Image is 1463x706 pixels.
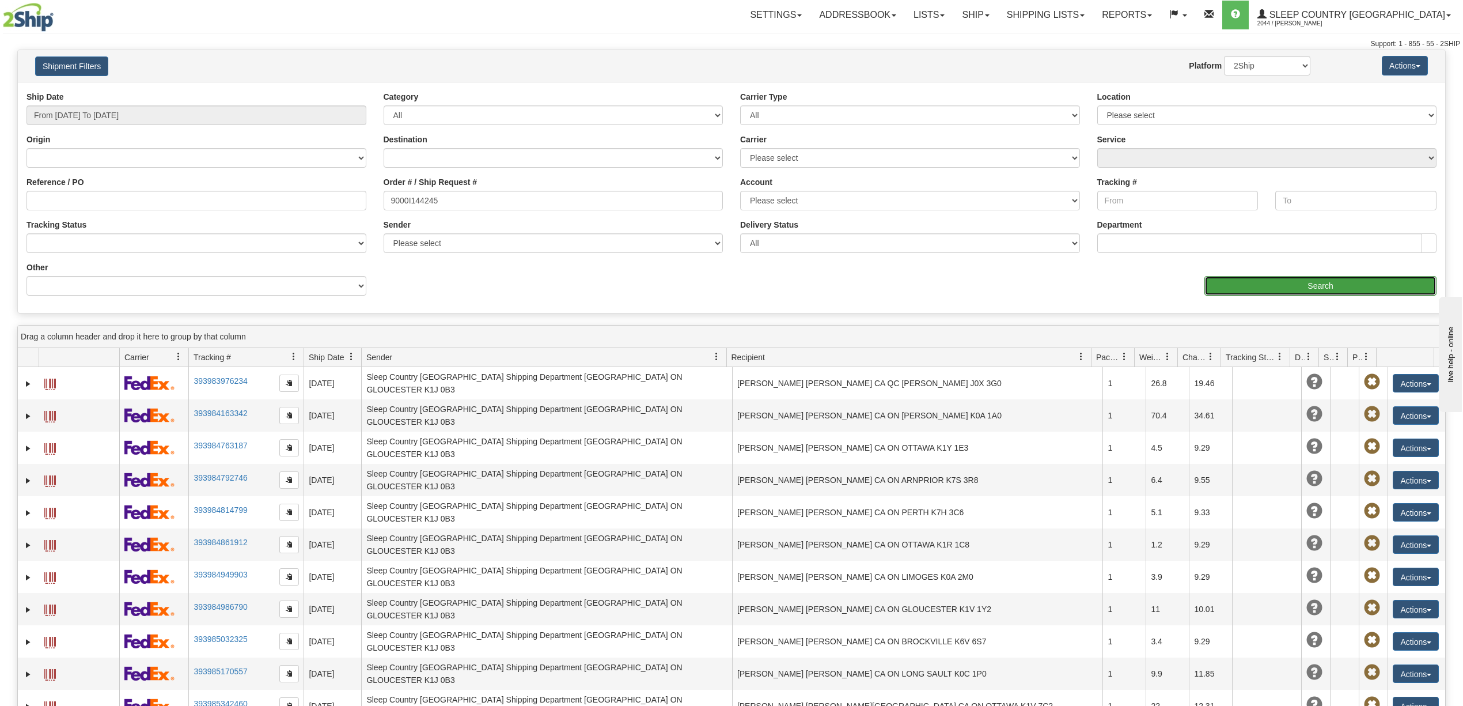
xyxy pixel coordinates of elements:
[810,1,905,29] a: Addressbook
[279,407,299,424] button: Copy to clipboard
[1146,464,1189,496] td: 6.4
[1097,176,1137,188] label: Tracking #
[732,367,1103,399] td: [PERSON_NAME] [PERSON_NAME] CA QC [PERSON_NAME] J0X 3G0
[1306,632,1322,648] span: Unknown
[169,347,188,367] a: Carrier filter column settings
[124,537,175,552] img: 2 - FedEx Express®
[309,352,344,363] span: Ship Date
[1189,593,1232,625] td: 10.01
[279,665,299,682] button: Copy to clipboard
[342,347,361,367] a: Ship Date filter column settings
[1364,471,1380,487] span: Pickup Not Assigned
[732,528,1103,561] td: [PERSON_NAME] [PERSON_NAME] CA ON OTTAWA K1R 1C8
[998,1,1093,29] a: Shipping lists
[1097,91,1131,103] label: Location
[22,604,34,616] a: Expand
[384,176,477,188] label: Order # / Ship Request #
[22,572,34,583] a: Expand
[1393,503,1439,522] button: Actions
[1275,191,1437,210] input: To
[1364,535,1380,552] span: Pickup Not Assigned
[194,473,247,482] a: 393984792746
[124,408,175,422] img: 2 - FedEx Express®
[1115,347,1134,367] a: Packages filter column settings
[194,667,247,676] a: 393985170557
[279,375,299,392] button: Copy to clipboard
[1189,561,1232,593] td: 9.29
[1364,374,1380,390] span: Pickup Not Assigned
[44,535,56,553] a: Label
[384,91,419,103] label: Category
[1189,432,1232,464] td: 9.29
[44,503,56,521] a: Label
[1146,496,1189,528] td: 5.1
[124,602,175,616] img: 2 - FedEx Express®
[1393,406,1439,425] button: Actions
[1071,347,1091,367] a: Recipient filter column settings
[1146,432,1189,464] td: 4.5
[741,1,810,29] a: Settings
[384,134,427,145] label: Destination
[732,399,1103,432] td: [PERSON_NAME] [PERSON_NAME] CA ON [PERSON_NAME] K0A 1A0
[740,176,772,188] label: Account
[1393,374,1439,392] button: Actions
[1306,471,1322,487] span: Unknown
[279,471,299,489] button: Copy to clipboard
[304,561,361,593] td: [DATE]
[44,599,56,618] a: Label
[22,410,34,422] a: Expand
[1295,352,1305,363] span: Delivery Status
[194,635,247,644] a: 393985032325
[1204,276,1437,296] input: Search
[1364,665,1380,681] span: Pickup Not Assigned
[1189,658,1232,690] td: 11.85
[279,439,299,456] button: Copy to clipboard
[44,470,56,489] a: Label
[1270,347,1290,367] a: Tracking Status filter column settings
[44,373,56,392] a: Label
[124,440,175,455] img: 2 - FedEx Express®
[26,134,50,145] label: Origin
[1306,406,1322,422] span: Unknown
[304,593,361,625] td: [DATE]
[304,658,361,690] td: [DATE]
[740,134,767,145] label: Carrier
[1097,134,1126,145] label: Service
[18,326,1445,348] div: grid grouping header
[304,367,361,399] td: [DATE]
[194,570,247,579] a: 393984949903
[279,536,299,553] button: Copy to clipboard
[1364,406,1380,422] span: Pickup Not Assigned
[44,406,56,424] a: Label
[26,176,84,188] label: Reference / PO
[304,399,361,432] td: [DATE]
[1097,219,1142,231] label: Department
[1146,561,1189,593] td: 3.9
[35,56,108,76] button: Shipment Filters
[1437,294,1462,411] iframe: chat widget
[1189,60,1222,71] label: Platform
[361,561,732,593] td: Sleep Country [GEOGRAPHIC_DATA] Shipping Department [GEOGRAPHIC_DATA] ON GLOUCESTER K1J 0B3
[732,593,1103,625] td: [PERSON_NAME] [PERSON_NAME] CA ON GLOUCESTER K1V 1Y2
[194,409,247,418] a: 393984163342
[1306,503,1322,519] span: Unknown
[22,443,34,454] a: Expand
[1306,568,1322,584] span: Unknown
[361,528,732,561] td: Sleep Country [GEOGRAPHIC_DATA] Shipping Department [GEOGRAPHIC_DATA] ON GLOUCESTER K1J 0B3
[1306,439,1322,455] span: Unknown
[1102,528,1146,561] td: 1
[1364,503,1380,519] span: Pickup Not Assigned
[22,507,34,519] a: Expand
[9,10,107,18] div: live help - online
[732,561,1103,593] td: [PERSON_NAME] [PERSON_NAME] CA ON LIMOGES K0A 2M0
[1356,347,1376,367] a: Pickup Status filter column settings
[1146,658,1189,690] td: 9.9
[1146,367,1189,399] td: 26.8
[22,378,34,390] a: Expand
[1364,439,1380,455] span: Pickup Not Assigned
[1158,347,1177,367] a: Weight filter column settings
[1299,347,1318,367] a: Delivery Status filter column settings
[732,658,1103,690] td: [PERSON_NAME] [PERSON_NAME] CA ON LONG SAULT K0C 1P0
[124,505,175,519] img: 2 - FedEx Express®
[304,432,361,464] td: [DATE]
